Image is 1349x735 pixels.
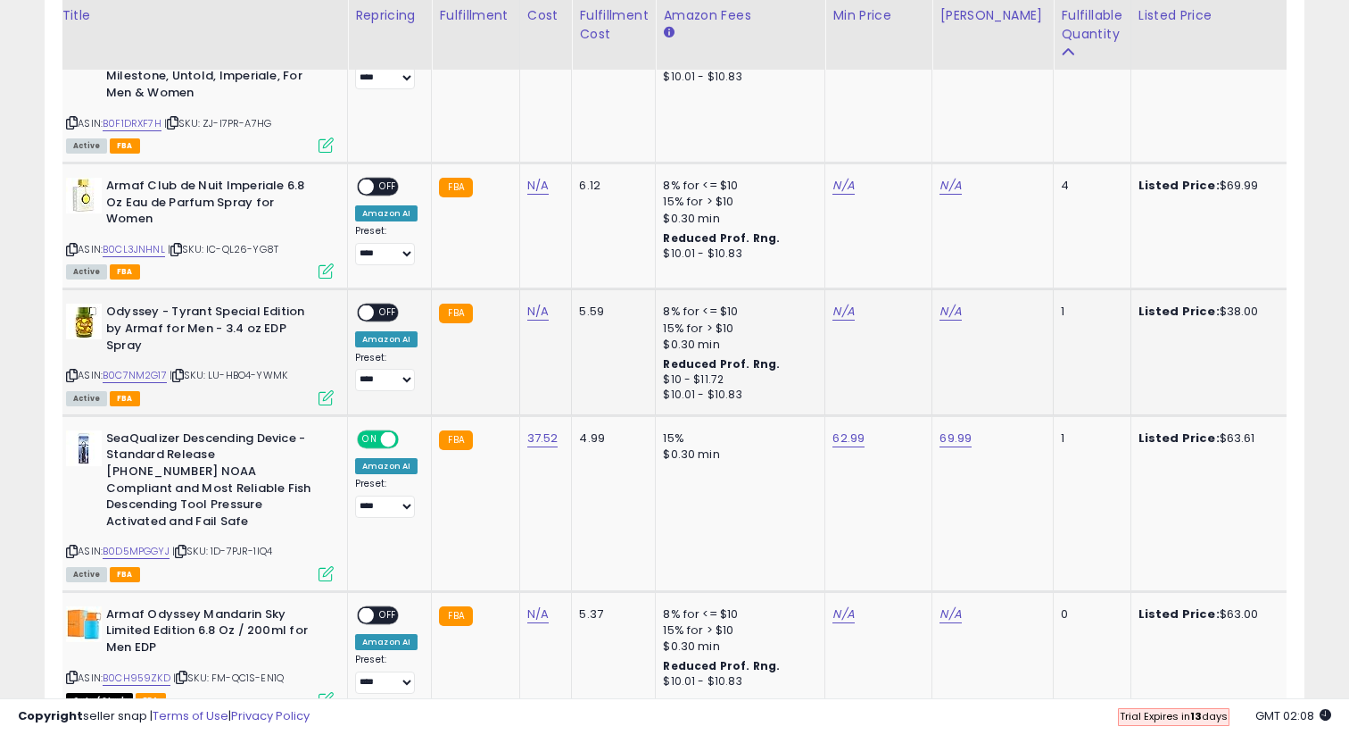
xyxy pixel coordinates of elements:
[355,6,424,25] div: Repricing
[396,431,425,447] span: OFF
[1138,303,1220,320] b: Listed Price:
[939,606,961,623] a: N/A
[1138,606,1287,622] div: $63.00
[663,674,811,689] div: $10.01 - $10.83
[939,6,1046,25] div: [PERSON_NAME]
[1061,6,1122,44] div: Fulfillable Quantity
[1190,709,1202,723] b: 13
[66,606,102,642] img: 414K7K8yxrL._SL40_.jpg
[164,116,271,130] span: | SKU: ZJ-I7PR-A7HG
[103,368,167,383] a: B0C7NM2G17
[355,352,418,392] div: Preset:
[66,430,334,580] div: ASIN:
[1138,177,1220,194] b: Listed Price:
[110,138,140,154] span: FBA
[110,391,140,406] span: FBA
[939,303,961,321] a: N/A
[103,242,165,257] a: B0CL3JNHNL
[663,356,780,372] b: Reduced Prof. Rng.
[663,321,811,337] div: 15% for > $10
[663,606,811,622] div: 8% for <= $10
[66,264,107,280] span: All listings currently available for purchase on Amazon
[170,368,287,382] span: | SKU: LU-HBO4-YWMK
[663,658,780,673] b: Reduced Prof. Rng.
[939,430,972,447] a: 69.99
[66,567,107,582] span: All listings currently available for purchase on Amazon
[527,6,565,25] div: Cost
[355,634,418,650] div: Amazon AI
[18,707,83,724] strong: Copyright
[103,116,161,131] a: B0F1DRXF7H
[527,606,549,623] a: N/A
[832,303,854,321] a: N/A
[66,304,334,403] div: ASIN:
[66,2,334,151] div: ASIN:
[355,205,418,221] div: Amazon AI
[106,304,323,358] b: Odyssey - Tyrant Special Edition by Armaf for Men - 3.4 oz EDP Spray
[663,639,811,655] div: $0.30 min
[173,671,284,685] span: | SKU: FM-QC1S-EN1Q
[66,178,102,213] img: 31sW6FsGCSL._SL40_.jpg
[579,178,641,194] div: 6.12
[103,544,170,559] a: B0D5MPGGYJ
[66,138,107,154] span: All listings currently available for purchase on Amazon
[663,70,811,85] div: $10.01 - $10.83
[439,6,511,25] div: Fulfillment
[62,6,340,25] div: Title
[663,304,811,320] div: 8% for <= $10
[106,178,323,232] b: Armaf Club de Nuit Imperiale 6.8 Oz Eau de Parfum Spray for Women
[1138,430,1287,447] div: $63.61
[1061,430,1116,447] div: 1
[439,430,472,450] small: FBA
[663,211,811,227] div: $0.30 min
[168,242,278,256] span: | SKU: IC-QL26-YG8T
[103,671,170,686] a: B0CH959ZKD
[355,458,418,474] div: Amazon AI
[1138,606,1220,622] b: Listed Price:
[231,707,310,724] a: Privacy Policy
[663,246,811,262] div: $10.01 - $10.83
[832,430,865,447] a: 62.99
[106,430,323,534] b: SeaQualizer Descending Device - Standard Release [PHONE_NUMBER] NOAA Compliant and Most Reliable ...
[1138,304,1287,320] div: $38.00
[663,622,811,639] div: 15% for > $10
[1061,304,1116,320] div: 1
[939,177,961,195] a: N/A
[66,304,102,339] img: 41A2iiShNcL._SL40_.jpg
[439,178,472,197] small: FBA
[355,478,418,518] div: Preset:
[663,447,811,463] div: $0.30 min
[374,180,402,195] span: OFF
[1138,430,1220,447] b: Listed Price:
[18,708,310,725] div: seller snap | |
[527,430,559,447] a: 37.52
[832,177,854,195] a: N/A
[439,606,472,626] small: FBA
[527,177,549,195] a: N/A
[1061,178,1116,194] div: 4
[663,178,811,194] div: 8% for <= $10
[66,430,102,466] img: 41I8MzXVmzL._SL40_.jpg
[663,25,674,41] small: Amazon Fees.
[355,331,418,347] div: Amazon AI
[832,6,924,25] div: Min Price
[110,567,140,582] span: FBA
[66,178,334,277] div: ASIN:
[172,544,272,558] span: | SKU: 1D-7PJR-1IQ4
[374,607,402,622] span: OFF
[355,225,418,265] div: Preset:
[66,391,107,406] span: All listings currently available for purchase on Amazon
[663,194,811,210] div: 15% for > $10
[663,430,811,447] div: 15%
[374,305,402,321] span: OFF
[359,431,381,447] span: ON
[110,264,140,280] span: FBA
[663,388,811,403] div: $10.01 - $10.83
[355,654,418,694] div: Preset:
[663,6,817,25] div: Amazon Fees
[106,606,323,661] b: Armaf Odyssey Mandarin Sky Limited Edition 6.8 Oz / 200ml for Men EDP
[1138,178,1287,194] div: $69.99
[1120,709,1228,723] span: Trial Expires in days
[663,337,811,353] div: $0.30 min
[579,6,648,44] div: Fulfillment Cost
